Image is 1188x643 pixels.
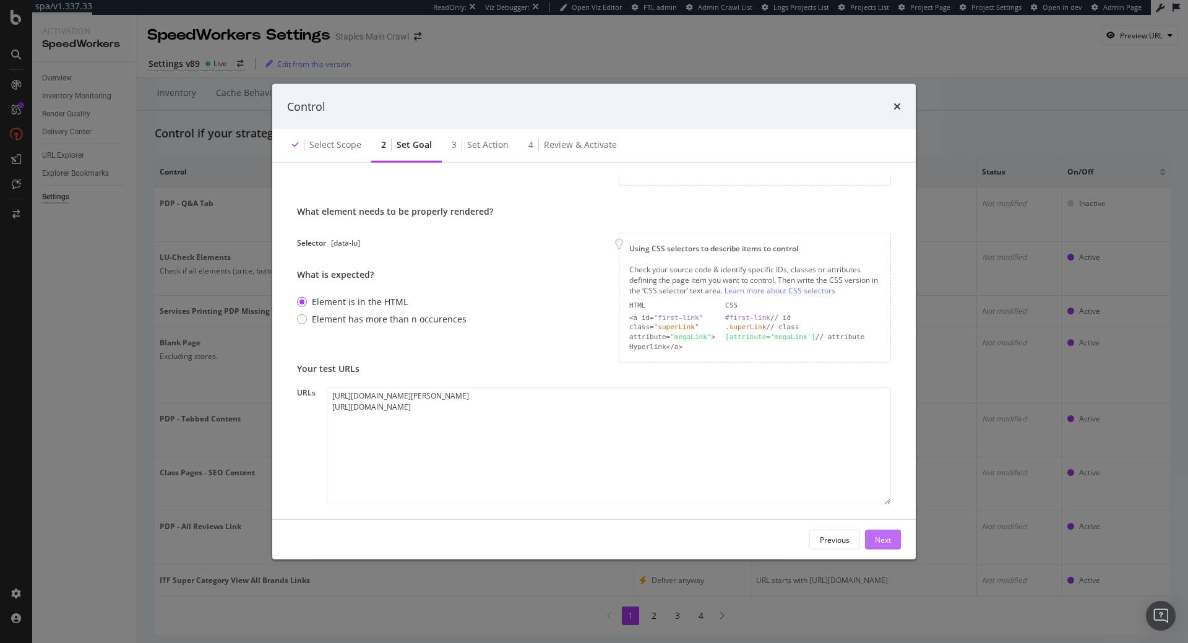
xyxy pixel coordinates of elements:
[629,264,880,295] div: Check your source code & identify specific IDs, classes or attributes defining the page item you ...
[629,301,715,311] div: HTML
[725,301,880,311] div: CSS
[654,313,703,321] div: "first-link"
[297,268,493,280] div: What is expected?
[725,333,816,341] div: [attribute='megaLink']
[629,322,715,332] div: class=
[397,139,432,151] div: Set goal
[272,84,916,559] div: modal
[528,139,533,151] div: 4
[297,362,891,374] div: Your test URLs
[312,295,408,308] div: Element is in the HTML
[297,295,493,308] div: Element is in the HTML
[629,332,715,342] div: attribute= >
[467,139,509,151] div: Set action
[654,323,699,331] div: "superLink"
[725,313,880,322] div: // id
[809,530,860,550] button: Previous
[865,530,901,550] button: Next
[297,238,326,248] div: Selector
[629,313,715,322] div: <a id=
[893,98,901,114] div: times
[725,332,880,342] div: // attribute
[629,243,880,254] div: Using CSS selectors to describe items to control
[875,534,891,545] div: Next
[544,139,617,151] div: Review & Activate
[309,139,361,151] div: Select scope
[629,342,715,352] div: Hyperlink</a>
[725,313,770,321] div: #first-link
[820,534,850,545] div: Previous
[381,139,386,151] div: 2
[297,387,327,397] div: URLs
[670,333,711,341] div: "megaLink"
[1146,601,1176,631] div: Open Intercom Messenger
[297,205,493,218] div: What element needs to be properly rendered?
[327,387,891,504] textarea: [URL][DOMAIN_NAME][PERSON_NAME] [URL][DOMAIN_NAME]
[452,139,457,151] div: 3
[725,322,880,332] div: // class
[725,323,766,331] div: .superLink
[312,313,467,325] div: Element has more than n occurences
[287,98,325,114] div: Control
[331,238,360,248] div: [data-lu]
[725,285,835,296] a: Learn more about CSS selectors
